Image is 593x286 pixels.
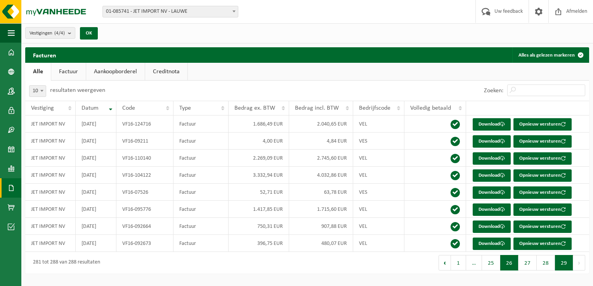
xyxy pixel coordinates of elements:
[76,133,116,150] td: [DATE]
[289,167,353,184] td: 4.032,86 EUR
[482,255,500,270] button: 25
[513,169,572,182] button: Opnieuw versturen
[116,115,173,133] td: VF16-124716
[410,105,451,111] span: Volledig betaald
[25,115,76,133] td: JET IMPORT NV
[513,203,572,216] button: Opnieuw versturen
[473,238,511,250] a: Download
[29,85,46,97] span: 10
[25,27,75,39] button: Vestigingen(4/4)
[555,255,573,270] button: 29
[353,167,405,184] td: VEL
[76,235,116,252] td: [DATE]
[145,63,187,81] a: Creditnota
[513,152,572,165] button: Opnieuw versturen
[289,201,353,218] td: 1.715,60 EUR
[31,105,54,111] span: Vestiging
[76,115,116,133] td: [DATE]
[76,218,116,235] td: [DATE]
[473,169,511,182] a: Download
[116,218,173,235] td: VF16-092664
[513,135,572,148] button: Opnieuw versturen
[229,218,289,235] td: 750,31 EUR
[537,255,555,270] button: 28
[29,28,65,39] span: Vestigingen
[173,133,229,150] td: Factuur
[25,133,76,150] td: JET IMPORT NV
[86,63,145,81] a: Aankoopborderel
[473,203,511,216] a: Download
[229,133,289,150] td: 4,00 EUR
[512,47,588,63] button: Alles als gelezen markeren
[173,115,229,133] td: Factuur
[76,201,116,218] td: [DATE]
[25,63,51,81] a: Alle
[173,150,229,167] td: Factuur
[473,135,511,148] a: Download
[122,105,135,111] span: Code
[116,167,173,184] td: VF16-104122
[289,115,353,133] td: 2.040,65 EUR
[289,133,353,150] td: 4,84 EUR
[25,150,76,167] td: JET IMPORT NV
[116,184,173,201] td: VF16-07526
[513,118,572,131] button: Opnieuw versturen
[473,152,511,165] a: Download
[25,47,64,62] h2: Facturen
[289,218,353,235] td: 907,88 EUR
[500,255,518,270] button: 26
[513,238,572,250] button: Opnieuw versturen
[451,255,466,270] button: 1
[25,235,76,252] td: JET IMPORT NV
[234,105,275,111] span: Bedrag ex. BTW
[116,235,173,252] td: VF16-092673
[353,201,405,218] td: VEL
[50,87,105,93] label: resultaten weergeven
[513,221,572,233] button: Opnieuw versturen
[518,255,537,270] button: 27
[229,167,289,184] td: 3.332,94 EUR
[116,201,173,218] td: VF16-095776
[229,201,289,218] td: 1.417,85 EUR
[289,235,353,252] td: 480,07 EUR
[353,150,405,167] td: VEL
[81,105,99,111] span: Datum
[229,235,289,252] td: 396,75 EUR
[473,118,511,131] a: Download
[173,167,229,184] td: Factuur
[353,184,405,201] td: VES
[116,133,173,150] td: VF16-09211
[353,133,405,150] td: VES
[353,115,405,133] td: VEL
[484,88,503,94] label: Zoeken:
[353,218,405,235] td: VEL
[466,255,482,270] span: …
[173,201,229,218] td: Factuur
[76,184,116,201] td: [DATE]
[25,167,76,184] td: JET IMPORT NV
[173,235,229,252] td: Factuur
[289,184,353,201] td: 63,78 EUR
[25,201,76,218] td: JET IMPORT NV
[29,86,46,96] span: 10
[439,255,451,270] button: Previous
[29,256,100,270] div: 281 tot 288 van 288 resultaten
[513,186,572,199] button: Opnieuw versturen
[173,184,229,201] td: Factuur
[76,167,116,184] td: [DATE]
[25,184,76,201] td: JET IMPORT NV
[54,31,65,36] count: (4/4)
[573,255,585,270] button: Next
[25,218,76,235] td: JET IMPORT NV
[229,150,289,167] td: 2.269,09 EUR
[229,184,289,201] td: 52,71 EUR
[80,27,98,40] button: OK
[289,150,353,167] td: 2.745,60 EUR
[353,235,405,252] td: VEL
[116,150,173,167] td: VF16-110140
[179,105,191,111] span: Type
[473,221,511,233] a: Download
[173,218,229,235] td: Factuur
[229,115,289,133] td: 1.686,49 EUR
[51,63,86,81] a: Factuur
